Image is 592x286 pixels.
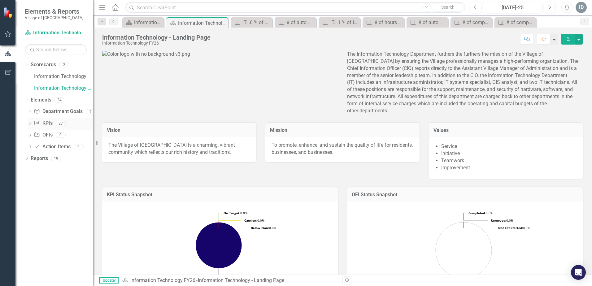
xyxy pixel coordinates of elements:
a: Department Goals [34,108,82,115]
div: 0 [74,144,84,149]
div: Information Technology - Landing Page [178,19,227,27]
span: Search [441,5,455,10]
text: 0.0% [491,218,513,223]
p: To promote, enhance, and sustain the quality of life for residents, businesses, and businesses. [272,142,413,156]
a: KPIs [34,120,52,127]
h3: Vision [107,128,251,133]
a: Action Items [34,143,70,150]
button: [DATE]-25 [483,2,542,13]
a: IT.I.1 % of IT help desk tickets closed [DATE] [320,19,359,26]
text: 0.0% [498,226,530,230]
text: 0.0% [251,226,276,230]
img: Color logo with no background v3.png [102,51,190,58]
h3: OFI Status Snapshot [352,192,578,197]
div: Information Technology - Landing Page [134,19,162,26]
button: ID [576,2,587,13]
tspan: Below Plan: [251,226,269,230]
li: Improvement [441,164,577,171]
div: 19 [51,156,61,161]
input: Search Below... [25,44,87,55]
div: IT.I.6 % of computers with current antivirus protection [242,19,271,26]
div: Information Technology - Landing Page [102,34,211,41]
div: 7 [86,109,96,114]
li: Teamwork [441,157,577,164]
div: IT.I.1 % of IT help desk tickets closed [DATE] [330,19,359,26]
tspan: Caution: [244,218,257,223]
div: » [122,277,338,284]
input: Search ClearPoint... [125,2,465,13]
a: Reports [31,155,48,162]
h3: Values [433,128,578,133]
a: Information Technology [34,73,93,80]
li: Service [441,143,577,150]
a: Information Technology - Landing Page [124,19,162,26]
path: No Information, 7. [196,222,242,268]
div: # of computers and servers within an active threshold [462,19,490,26]
div: # of automatic backups that are successful [418,19,446,26]
text: 0.0% [244,218,264,223]
h3: KPI Status Snapshot [107,192,333,197]
a: # of hours to close IT help desk tickets [364,19,403,26]
text: 0.0% [468,211,493,215]
small: Village of [GEOGRAPHIC_DATA] [25,15,84,20]
a: # of computers and servers within an active threshold [452,19,490,26]
div: [DATE]-25 [485,4,540,11]
p: The Information Technology Department furthers the furthers the mission of the Village of [GEOGRA... [347,51,583,115]
a: # of computers and servers within an active threshold that have current antivirus protection [496,19,534,26]
a: OFIs [34,132,52,139]
text: 0.0% [224,211,247,215]
a: # of automatic backups completed [276,19,315,26]
div: 0 [56,132,66,138]
tspan: Not Yet Started: [498,226,523,230]
tspan: Removed: [491,218,506,223]
a: Scorecards [31,61,56,68]
div: Information Technology FY26 [102,41,211,45]
tspan: Completed: [468,211,486,215]
a: Information Technology FY26 [34,85,93,92]
a: Elements [31,97,51,104]
a: # of automatic backups that are successful [408,19,446,26]
div: 2 [59,62,69,67]
h3: Mission [270,128,415,133]
tspan: On Target: [224,211,240,215]
div: 34 [54,97,64,102]
div: # of computers and servers within an active threshold that have current antivirus protection [506,19,534,26]
div: 27 [56,121,66,126]
a: Information Technology FY26 [25,29,87,37]
a: Information Technology FY26 [130,277,195,283]
div: Open Intercom Messenger [571,265,586,280]
span: Updater [99,277,119,284]
p: The Village of [GEOGRAPHIC_DATA] is a charming, vibrant community which reflects our rich history... [108,142,250,156]
a: IT.I.6 % of computers with current antivirus protection [232,19,271,26]
div: # of hours to close IT help desk tickets [374,19,403,26]
div: Information Technology - Landing Page [198,277,284,283]
img: ClearPoint Strategy [3,7,14,18]
button: Search [433,3,464,12]
li: Initiative [441,150,577,157]
span: Elements & Reports [25,8,84,15]
div: # of automatic backups completed [286,19,315,26]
